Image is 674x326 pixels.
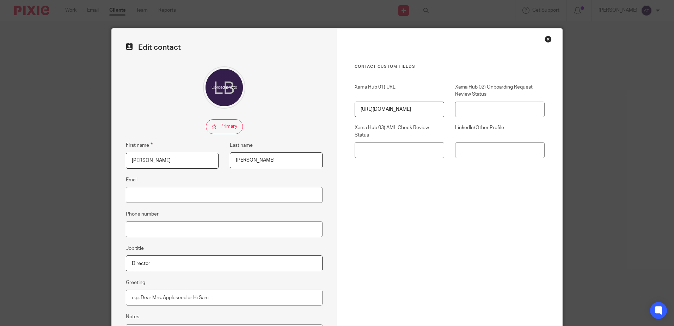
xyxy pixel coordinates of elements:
[126,141,153,149] label: First name
[126,279,145,286] label: Greeting
[126,313,139,320] label: Notes
[455,124,545,139] label: LinkedIn/Other Profile
[455,84,545,98] label: Xama Hub 02) Onboarding Request Review Status
[355,124,444,139] label: Xama Hub 03) AML Check Review Status
[126,245,144,252] label: Job title
[355,84,444,98] label: Xama Hub 01) URL
[126,43,323,52] h2: Edit contact
[126,176,137,183] label: Email
[355,64,545,70] h3: Contact Custom fields
[545,36,552,43] div: Close this dialog window
[230,142,253,149] label: Last name
[126,290,323,306] input: e.g. Dear Mrs. Appleseed or Hi Sam
[126,211,159,218] label: Phone number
